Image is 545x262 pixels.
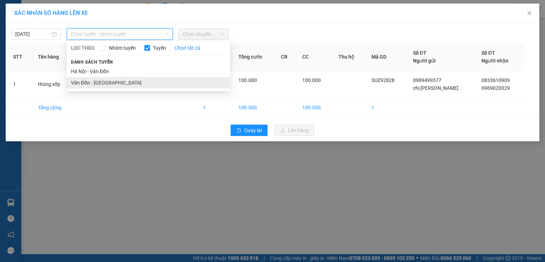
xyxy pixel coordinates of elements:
th: Mã GD [366,43,407,71]
span: SUZ92828 [371,77,395,83]
span: Chọn tuyến - nhóm tuyến [71,29,169,39]
span: 100.000 [302,77,321,83]
span: Người nhận [481,58,508,64]
a: Chọn tất cả [175,44,200,52]
th: CC [297,43,332,71]
th: STT [7,43,32,71]
span: 100.000 [238,77,257,83]
span: chị [PERSON_NAME] [413,85,458,91]
td: 1 [366,98,407,118]
span: Nhóm tuyến [106,44,139,52]
li: Hà Nội - Vân Đồn [67,66,230,77]
span: Quay lại [244,126,262,134]
span: Tuyến [150,44,169,52]
td: thùng xốp [32,71,74,98]
span: Số ĐT [413,50,426,56]
span: rollback [236,128,241,133]
span: Danh sách tuyến [67,59,117,65]
button: uploadLên hàng [275,125,314,136]
span: LỌC THEO [71,44,95,52]
button: rollbackQuay lại [231,125,268,136]
li: Vân Đồn - [GEOGRAPHIC_DATA] [67,77,230,88]
th: CR [275,43,297,71]
th: Tên hàng [32,43,74,71]
span: 0969020029 [481,85,510,91]
td: 1 [197,98,233,118]
span: down [165,32,169,36]
th: Tổng cước [233,43,275,71]
th: Thu hộ [333,43,366,71]
td: Tổng cộng [32,98,74,118]
span: Chọn chuyến [183,29,224,39]
span: Người gửi [413,58,436,64]
td: 100.000 [297,98,332,118]
span: close [527,10,532,16]
td: 100.000 [233,98,275,118]
span: 0989499377 [413,77,441,83]
span: Số ĐT [481,50,495,56]
input: 12/10/2025 [15,30,50,38]
button: Close [519,4,539,23]
span: XÁC NHẬN SỐ HÀNG LÊN XE [14,10,88,16]
span: 0833610909 [481,77,510,83]
td: 1 [7,71,32,98]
